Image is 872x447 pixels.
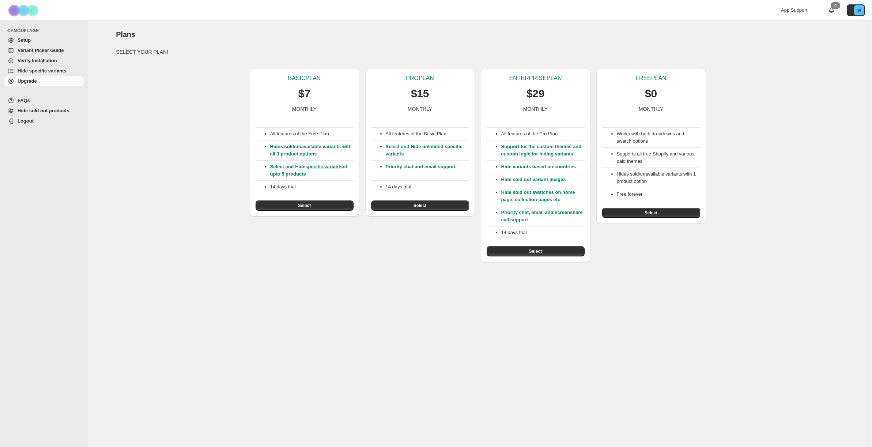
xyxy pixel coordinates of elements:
[831,2,840,9] div: 0
[501,130,585,138] p: All features of the Pro Plan
[617,150,700,165] li: Supports all free Shopify and various paid themes
[509,75,562,82] p: ENTERPRISE PLAN
[288,75,321,82] p: BASIC PLAN
[526,86,544,101] p: $29
[501,176,585,183] p: Hide sold out variant images
[18,68,67,74] span: Hide specific variants
[116,48,839,56] p: SELECT YOUR PLAN!
[529,248,542,254] span: Select
[4,116,84,126] a: Logout
[828,7,835,14] a: 0
[408,105,432,113] p: MONTHLY
[270,143,354,158] p: Hides sold/unavailable variants with all 3 product options
[18,78,37,84] span: Upgrade
[270,163,354,178] p: Select and Hide of upto 5 products
[406,75,434,82] p: PRO PLAN
[4,66,84,76] a: Hide specific variants
[854,5,864,15] span: Avatar with initials W
[4,95,84,106] a: FAQs
[617,130,700,145] li: Works with both dropdowns and swatch options
[18,48,64,53] span: Variant Picker Guide
[4,76,84,86] a: Upgrade
[4,45,84,56] a: Variant Picker Guide
[4,106,84,116] a: Hide sold out products
[414,203,426,209] span: Select
[256,200,354,211] button: Select
[18,58,57,63] span: Verify Installation
[18,98,30,103] span: FAQs
[18,118,34,124] span: Logout
[386,143,469,158] p: Select and Hide unlimited specific variants
[645,86,657,101] p: $0
[617,191,700,198] li: Free forever
[857,8,861,12] text: W
[371,200,469,211] button: Select
[487,246,585,256] button: Select
[617,170,700,185] li: Hides sold/unavailable variants with 1 product option
[411,86,429,101] p: $15
[270,183,354,191] p: 14 days trial
[386,183,469,191] p: 14 days trial
[386,163,469,178] p: Priority chat and email support
[635,75,666,82] p: FREE PLAN
[4,35,84,45] a: Setup
[602,208,700,218] button: Select
[501,189,585,203] p: Hide sold out swatches on home page, collection pages etc
[6,0,42,20] img: Camouflage
[116,30,135,38] span: Plans
[18,108,69,113] span: Hide sold out products
[781,7,807,13] span: App Support
[298,203,311,209] span: Select
[270,130,354,138] p: All features of the Free Plan
[305,164,343,169] a: specific variants
[645,210,657,216] span: Select
[847,4,865,16] button: Avatar with initials W
[386,130,469,138] p: All features of the Basic Plan
[298,86,310,101] p: $7
[18,37,31,43] span: Setup
[501,163,585,170] p: Hide variants based on countries
[292,105,317,113] p: MONTHLY
[501,143,585,158] p: Support for the custom themes and custom logic for hiding variants
[4,56,84,66] a: Verify Installation
[523,105,548,113] p: MONTHLY
[639,105,663,113] p: MONTHLY
[7,28,84,34] span: CAMOUFLAGE
[501,209,585,223] p: Priority chat, email and screenshare call support
[501,229,585,236] p: 14 days trial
